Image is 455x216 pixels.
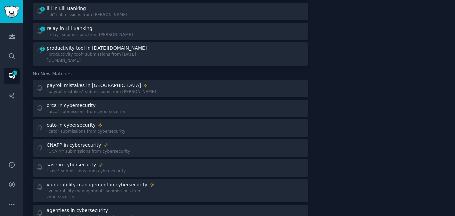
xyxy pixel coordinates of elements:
a: sase in cybersecurity"sase" submissions from cybersecurity [33,159,308,177]
div: "orca" submissions from cybersecurity [47,109,125,115]
span: 2 [40,46,46,51]
div: payroll mistakes in [GEOGRAPHIC_DATA] [47,82,141,89]
img: GummySearch logo [4,6,19,18]
div: "cato" submissions from cybersecurity [47,129,125,135]
a: 2relay in Lili Banking"relay" submissions from [PERSON_NAME] [33,23,308,40]
div: cato in cybersecurity [47,122,96,129]
div: "productivity tool" submissions from [DATE][DOMAIN_NAME] [47,52,166,63]
a: vulnerability management in cybersecurity"vulnerability management" submissions from cybersecurity [33,179,308,202]
div: orca in cybersecurity [47,102,96,109]
span: 1 [40,7,46,11]
a: payroll mistakes in [GEOGRAPHIC_DATA]"payroll mistakes" submissions from [PERSON_NAME] [33,80,308,97]
div: sase in cybersecurity [47,161,96,168]
div: CNAPP in cybersecurity [47,142,101,149]
div: productivity tool in [DATE][DOMAIN_NAME] [47,45,147,52]
div: vulnerability management in cybersecurity [47,181,147,188]
div: lili in Lili Banking [47,5,86,12]
div: relay in Lili Banking [47,25,92,32]
div: "lili" submissions from [PERSON_NAME] [47,12,127,18]
span: 2 [40,27,46,31]
a: cato in cybersecurity"cato" submissions from cybersecurity [33,119,308,137]
div: "relay" submissions from [PERSON_NAME] [47,32,133,38]
div: agentless in cybersecurity [47,207,108,214]
div: "payroll mistakes" submissions from [PERSON_NAME] [47,89,156,95]
span: 40 [12,71,18,75]
a: CNAPP in cybersecurity"CNAPP" submissions from cybersecurity [33,139,308,157]
a: 1lili in Lili Banking"lili" submissions from [PERSON_NAME] [33,3,308,20]
div: "sase" submissions from cybersecurity [47,168,126,174]
a: 40 [4,68,20,84]
a: orca in cybersecurity"orca" submissions from cybersecurity [33,100,308,117]
a: 2productivity tool in [DATE][DOMAIN_NAME]"productivity tool" submissions from [DATE][DOMAIN_NAME] [33,42,308,66]
span: No New Matches [33,70,72,77]
div: "CNAPP" submissions from cybersecurity [47,149,130,155]
div: "vulnerability management" submissions from cybersecurity [47,188,166,200]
